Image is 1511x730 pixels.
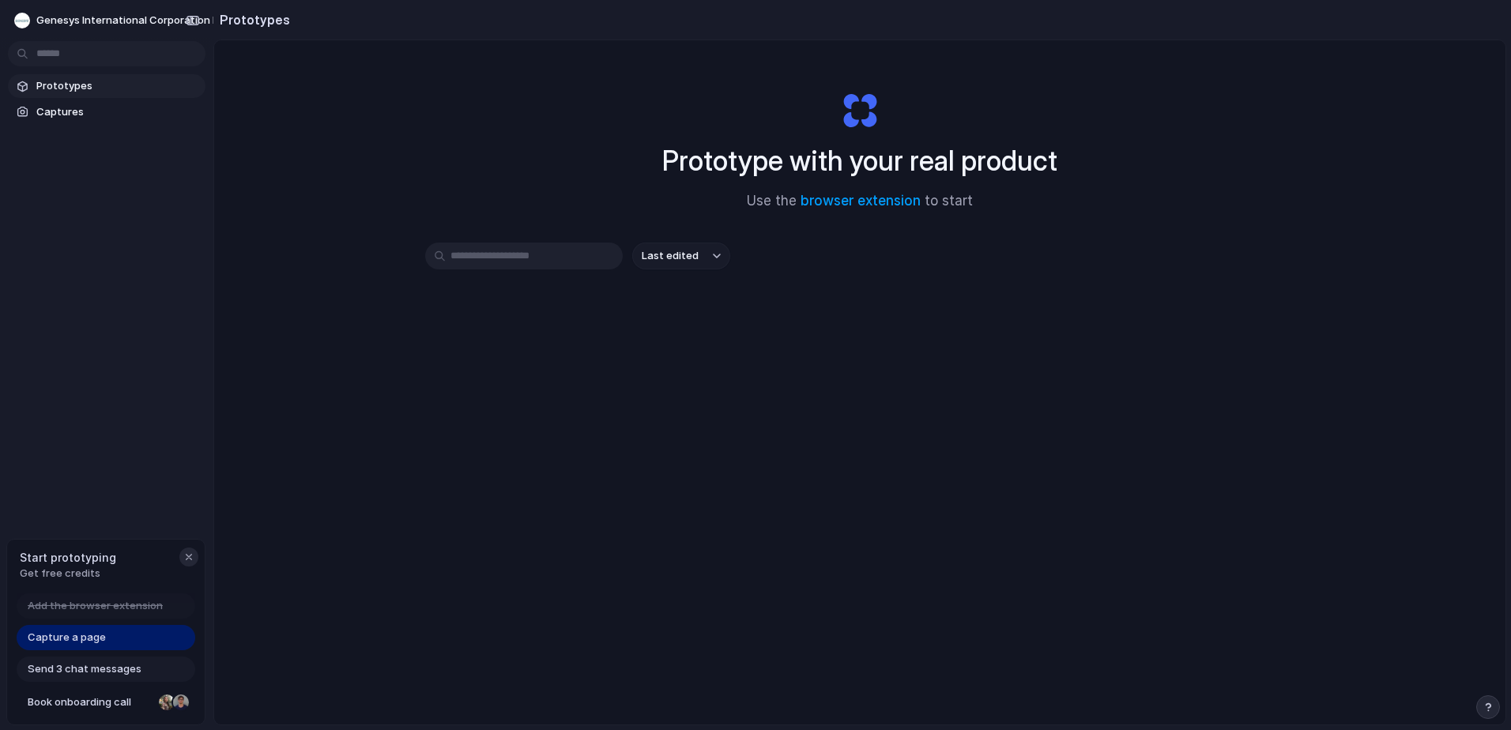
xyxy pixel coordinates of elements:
[36,78,199,94] span: Prototypes
[8,8,256,33] button: Genesys International Corporation Ltd.
[662,140,1057,182] h1: Prototype with your real product
[157,693,176,712] div: Nicole Kubica
[8,74,205,98] a: Prototypes
[171,693,190,712] div: Christian Iacullo
[28,630,106,645] span: Capture a page
[642,248,699,264] span: Last edited
[20,566,116,581] span: Get free credits
[28,661,141,677] span: Send 3 chat messages
[28,694,153,710] span: Book onboarding call
[36,104,199,120] span: Captures
[213,10,290,29] h2: Prototypes
[801,193,921,209] a: browser extension
[36,13,232,28] span: Genesys International Corporation Ltd.
[747,191,973,212] span: Use the to start
[28,598,163,614] span: Add the browser extension
[17,690,195,715] a: Book onboarding call
[8,100,205,124] a: Captures
[20,549,116,566] span: Start prototyping
[632,243,730,269] button: Last edited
